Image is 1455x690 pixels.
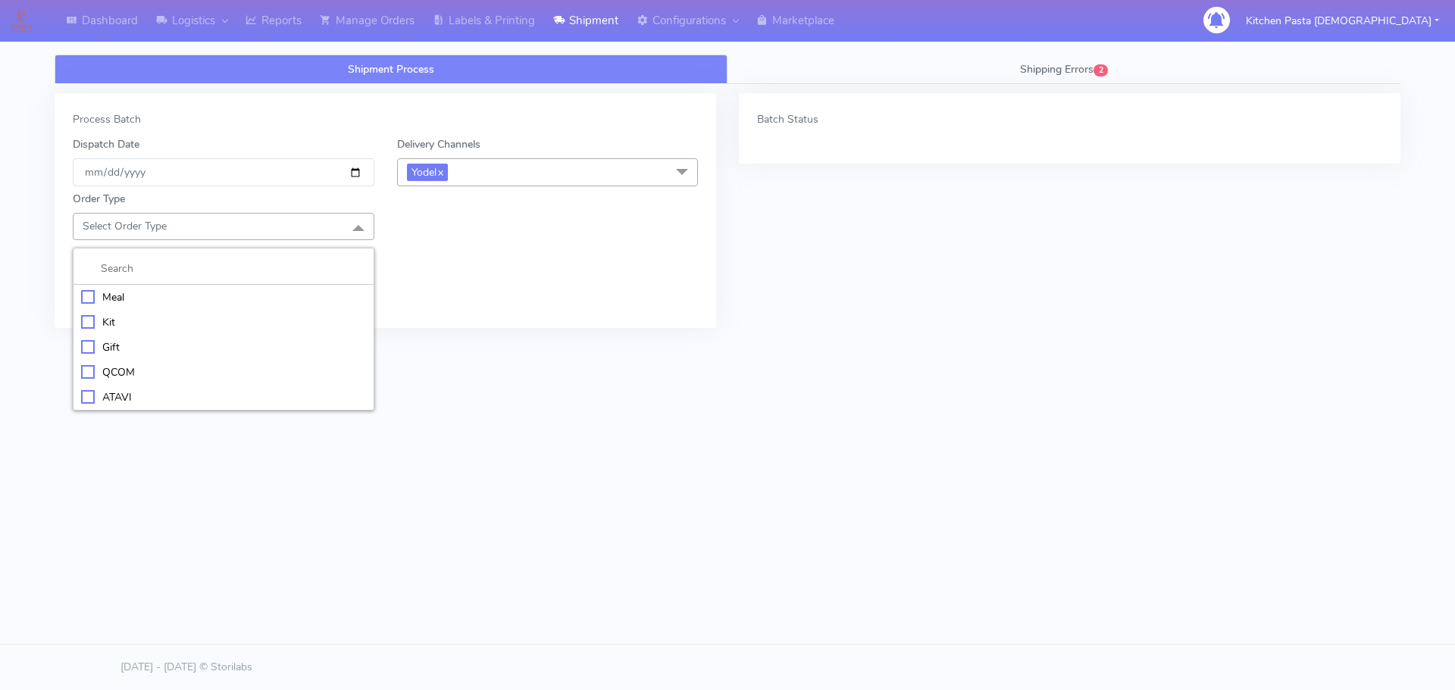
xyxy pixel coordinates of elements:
[81,364,366,380] div: QCOM
[407,164,448,181] span: Yodel
[1020,62,1094,76] span: Shipping Errors
[81,289,366,305] div: Meal
[348,62,434,76] span: Shipment Process
[81,314,366,330] div: Kit
[1094,64,1108,76] span: 2
[73,136,139,152] label: Dispatch Date
[436,164,443,180] a: x
[73,191,125,207] label: Order Type
[73,111,698,127] div: Process Batch
[81,339,366,355] div: Gift
[83,219,167,233] span: Select Order Type
[55,55,1400,84] ul: Tabs
[757,111,1382,127] div: Batch Status
[81,261,366,276] input: multiselect-search
[397,136,480,152] label: Delivery Channels
[81,389,366,405] div: ATAVI
[1234,5,1450,36] button: Kitchen Pasta [DEMOGRAPHIC_DATA]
